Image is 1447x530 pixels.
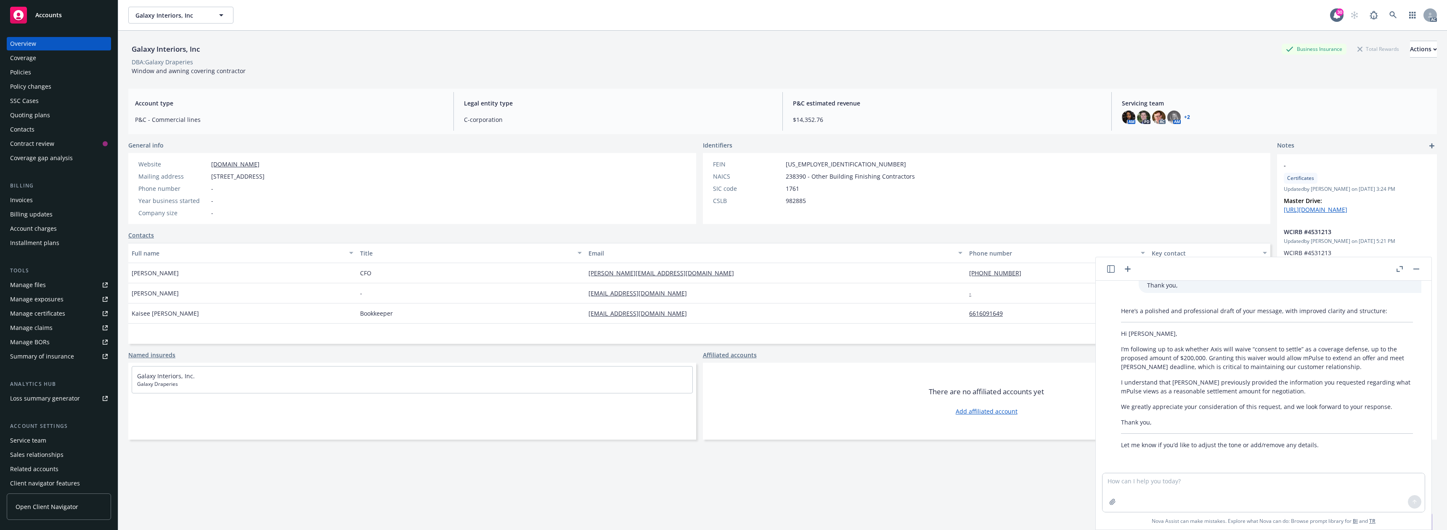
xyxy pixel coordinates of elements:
span: Manage exposures [7,293,111,306]
a: Manage claims [7,321,111,335]
button: Actions [1410,41,1437,58]
a: Client navigator features [7,477,111,490]
div: Contract review [10,137,54,150]
button: Email [585,243,966,263]
a: TR [1369,517,1375,525]
div: Phone number [969,249,1136,258]
div: Contacts [10,123,34,136]
span: $14,352.76 [793,115,1101,124]
div: Galaxy Interiors, Inc [128,44,203,55]
div: -CertificatesUpdatedby [PERSON_NAME] on [DATE] 3:24 PMMaster Drive: [URL][DOMAIN_NAME] [1277,154,1437,221]
span: 982885 [786,196,806,205]
div: Billing updates [10,208,53,221]
span: Certificates [1287,174,1314,182]
a: [DOMAIN_NAME] [211,160,260,168]
a: [EMAIL_ADDRESS][DOMAIN_NAME] [588,309,694,317]
a: Report a Bug [1365,7,1382,24]
span: Kaisee [PERSON_NAME] [132,309,199,318]
a: Invoices [7,193,111,207]
div: Manage certificates [10,307,65,320]
a: - [969,289,978,297]
div: WCIRB #4531213Updatedby [PERSON_NAME] on [DATE] 5:21 PMWCIRB #4531213 [1277,221,1437,264]
a: Summary of insurance [7,350,111,363]
div: FEIN [713,160,782,169]
div: Manage BORs [10,335,50,349]
span: - [360,289,362,298]
div: Actions [1410,41,1437,57]
a: Billing updates [7,208,111,221]
span: - [211,208,213,217]
span: Bookkeeper [360,309,393,318]
span: WCIRB #4531213 [1284,227,1408,236]
a: Contacts [7,123,111,136]
span: Nova Assist can make mistakes. Explore what Nova can do: Browse prompt library for and [1152,512,1375,530]
div: NAICS [713,172,782,181]
div: Analytics hub [7,380,111,388]
p: Let me know if you’d like to adjust the tone or add/remove any details. [1121,440,1413,449]
span: Window and awning covering contractor [132,67,246,75]
div: Total Rewards [1353,44,1403,54]
div: 30 [1336,8,1344,16]
button: Full name [128,243,357,263]
p: Hi [PERSON_NAME], [1121,329,1413,338]
a: Switch app [1404,7,1421,24]
span: WCIRB #4531213 [1284,249,1331,257]
span: Galaxy Interiors, Inc [135,11,208,20]
p: Thank you, [1147,281,1413,290]
button: Phone number [966,243,1148,263]
img: photo [1167,111,1181,124]
a: Add affiliated account [956,407,1018,416]
span: 1761 [786,184,799,193]
a: [PERSON_NAME][EMAIL_ADDRESS][DOMAIN_NAME] [588,269,741,277]
a: Policy changes [7,80,111,93]
span: Galaxy Draperies [137,380,687,388]
div: Related accounts [10,462,58,476]
a: Coverage [7,51,111,65]
div: Manage claims [10,321,53,335]
span: P&C - Commercial lines [135,115,443,124]
div: Phone number [138,184,208,193]
div: Service team [10,434,46,447]
a: Account charges [7,222,111,235]
a: Manage certificates [7,307,111,320]
a: [EMAIL_ADDRESS][DOMAIN_NAME] [588,289,694,297]
div: Sales relationships [10,448,64,461]
div: CSLB [713,196,782,205]
a: Search [1385,7,1402,24]
div: Coverage [10,51,36,65]
div: Billing [7,182,111,190]
strong: Master Drive: [1284,197,1322,205]
a: Accounts [7,3,111,27]
span: Accounts [35,12,62,18]
button: Key contact [1148,243,1270,263]
div: Email [588,249,953,258]
a: [PHONE_NUMBER] [969,269,1028,277]
div: Tools [7,266,111,275]
p: We greatly appreciate your consideration of this request, and we look forward to your response. [1121,402,1413,411]
div: SIC code [713,184,782,193]
div: Mailing address [138,172,208,181]
a: Manage files [7,278,111,292]
a: Overview [7,37,111,50]
a: Service team [7,434,111,447]
div: Summary of insurance [10,350,74,363]
span: Account type [135,99,443,108]
span: Notes [1277,141,1294,151]
img: photo [1137,111,1150,124]
span: There are no affiliated accounts yet [929,387,1044,397]
a: Loss summary generator [7,392,111,405]
div: Title [360,249,572,258]
div: Year business started [138,196,208,205]
a: Named insureds [128,351,175,359]
span: 238390 - Other Building Finishing Contractors [786,172,915,181]
a: Installment plans [7,236,111,250]
a: SSC Cases [7,94,111,108]
a: Contract review [7,137,111,150]
a: Affiliated accounts [703,351,757,359]
span: P&C estimated revenue [793,99,1101,108]
div: Overview [10,37,36,50]
div: Account settings [7,422,111,430]
p: I understand that [PERSON_NAME] previously provided the information you requested regarding what ... [1121,378,1413,396]
div: Company size [138,208,208,217]
span: General info [128,141,164,150]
